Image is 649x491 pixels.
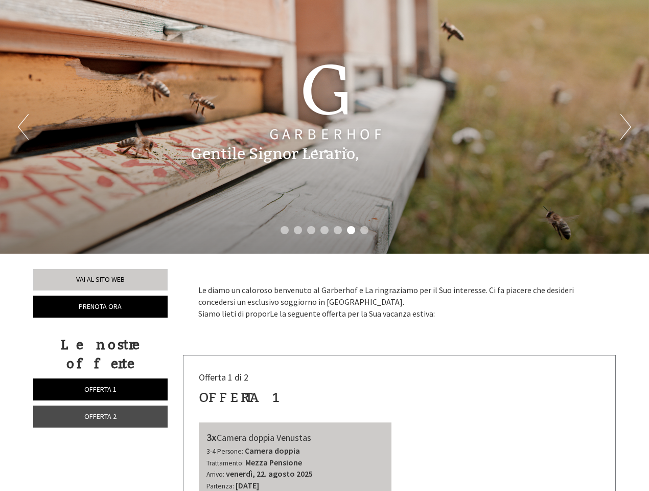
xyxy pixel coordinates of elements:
[206,470,224,479] small: Arrivo:
[18,114,29,140] button: Previous
[206,431,217,443] b: 3x
[226,468,313,479] b: venerdì, 22. agosto 2025
[206,447,243,456] small: 3-4 Persone:
[33,296,168,318] a: Prenota ora
[84,412,117,421] span: Offerta 2
[198,284,601,320] p: Le diamo un caloroso benvenuto al Garberhof e La ringraziamo per il Suo interesse. Ci fa piacere ...
[33,269,168,291] a: Vai al sito web
[199,371,248,383] span: Offerta 1 di 2
[191,146,359,163] h1: Gentile Signor Lerario,
[206,430,384,445] div: Camera doppia Venustas
[206,459,244,467] small: Trattamento:
[236,480,259,490] b: [DATE]
[206,482,234,490] small: Partenza:
[84,385,117,394] span: Offerta 1
[33,336,168,373] div: Le nostre offerte
[199,388,281,407] div: Offerta 1
[245,445,300,456] b: Camera doppia
[620,114,631,140] button: Next
[245,457,302,467] b: Mezza Pensione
